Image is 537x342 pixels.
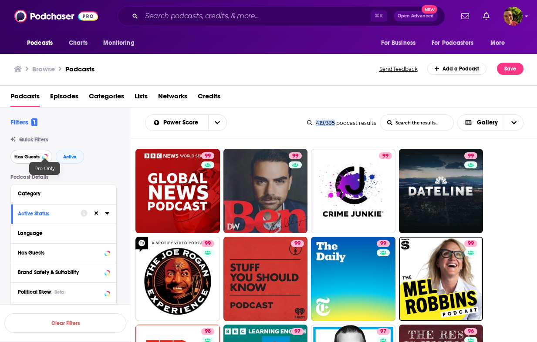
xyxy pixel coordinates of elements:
span: 99 [382,152,388,161]
button: open menu [145,120,208,126]
div: Search podcasts, credits, & more... [118,6,445,26]
span: Has Guests [14,154,40,159]
a: 99 [201,240,214,247]
button: open menu [97,35,145,51]
div: Active Status [18,211,75,217]
a: Show notifications dropdown [480,9,493,23]
button: Active [56,150,84,164]
span: Active [63,154,77,159]
span: 97 [294,327,301,336]
a: Podcasts [10,89,40,107]
h3: Browse [32,65,55,73]
a: 99 [311,237,395,321]
span: 97 [380,327,386,336]
a: 99 [223,149,308,233]
a: 99 [135,237,220,321]
a: Charts [63,35,93,51]
button: Show More [11,302,116,322]
img: Podchaser - Follow, Share and Rate Podcasts [14,8,98,24]
button: Choose View [457,114,524,131]
span: Monitoring [103,37,134,49]
a: 99 [399,149,483,233]
a: Credits [198,89,220,107]
span: 96 [468,327,474,336]
div: Brand Safety & Suitability [18,269,102,275]
p: Podcast Details [10,174,117,180]
button: open menu [426,35,486,51]
button: Has Guests [18,247,109,258]
a: 97 [377,328,390,335]
span: 99 [294,239,301,248]
a: Networks [158,89,187,107]
button: Show profile menu [503,7,523,26]
button: Clear Filters [4,313,126,333]
a: Show notifications dropdown [458,9,473,23]
span: 99 [468,239,474,248]
a: Categories [89,89,124,107]
span: 99 [468,152,474,161]
span: Gallery [477,120,498,126]
a: 98 [201,328,214,335]
button: Language [18,228,109,238]
span: Pro Only [34,165,55,171]
input: Search podcasts, credits, & more... [142,9,371,23]
span: Logged in as Marz [503,7,523,26]
a: 99 [135,149,220,233]
button: open menu [21,35,64,51]
button: open menu [484,35,516,51]
a: Lists [135,89,148,107]
div: 419,985 podcast results [307,120,376,126]
a: 99 [377,240,390,247]
a: Episodes [50,89,78,107]
a: 96 [464,328,477,335]
a: 99 [464,240,477,247]
a: Add a Podcast [427,63,487,75]
span: More [490,37,505,49]
h2: Choose List sort [145,114,227,131]
button: open menu [208,115,226,131]
span: ⌘ K [371,10,387,22]
span: Political Skew [18,289,51,295]
button: Send feedback [377,65,420,73]
span: For Business [381,37,415,49]
button: Open AdvancedNew [394,11,438,21]
a: 97 [291,328,304,335]
a: 99 [201,152,214,159]
span: New [422,5,437,13]
span: 1 [31,118,37,126]
div: Has Guests [18,250,102,256]
div: Beta [54,289,64,295]
button: Active Status [18,208,81,219]
div: Language [18,230,104,236]
button: Save [497,63,523,75]
span: 99 [205,152,211,161]
span: Quick Filters [19,137,48,143]
a: 99 [223,237,308,321]
span: 99 [205,239,211,248]
span: For Podcasters [432,37,473,49]
button: Has Guests [10,150,52,164]
a: 99 [379,152,392,159]
button: Brand Safety & Suitability [18,267,109,278]
img: User Profile [503,7,523,26]
span: Podcasts [27,37,53,49]
a: 99 [399,237,483,321]
span: 98 [205,327,211,336]
button: Category [18,188,109,199]
span: 99 [380,239,386,248]
div: Category [18,191,104,197]
a: 99 [464,152,477,159]
span: Power Score [163,120,201,126]
span: 99 [292,152,298,161]
button: Political SkewBeta [18,286,109,297]
a: Podcasts [65,65,95,73]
